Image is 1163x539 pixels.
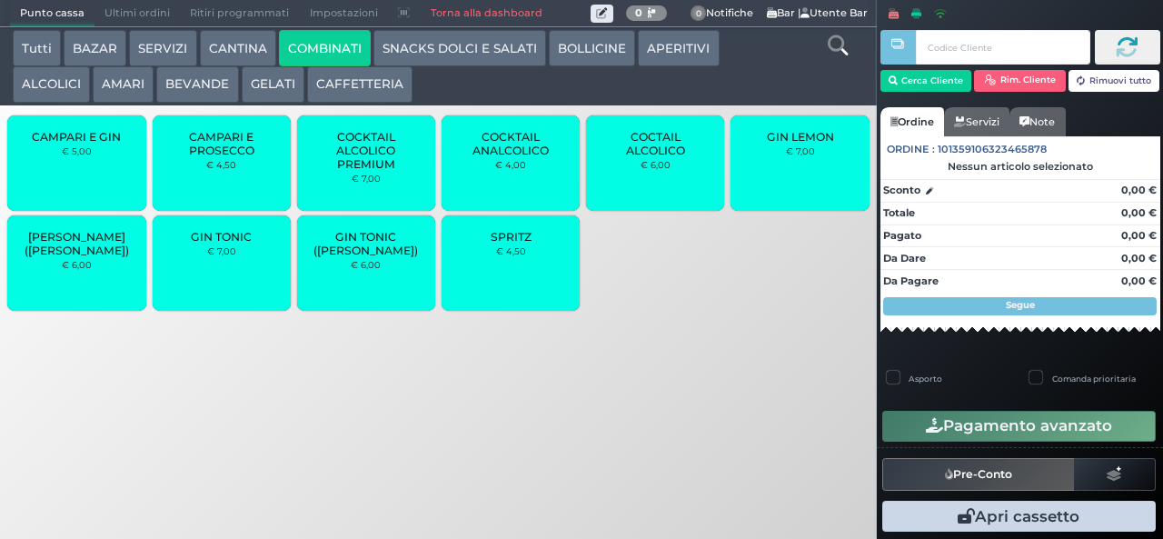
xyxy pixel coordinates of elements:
a: Servizi [944,107,1009,136]
small: € 4,50 [206,159,236,170]
small: € 7,00 [207,245,236,256]
button: APERITIVI [638,30,719,66]
span: Impostazioni [300,1,388,26]
small: € 6,00 [62,259,92,270]
a: Torna alla dashboard [420,1,552,26]
small: € 7,00 [352,173,381,184]
button: Pre-Conto [882,458,1075,491]
button: SERVIZI [129,30,196,66]
button: Rimuovi tutto [1069,70,1160,92]
span: GIN TONIC [191,230,252,244]
small: € 4,50 [496,245,526,256]
input: Codice Cliente [916,30,1089,65]
button: BEVANDE [156,66,238,103]
span: Ultimi ordini [94,1,180,26]
span: CAMPARI E GIN [32,130,121,144]
span: COCKTAIL ANALCOLICO [457,130,565,157]
button: CANTINA [200,30,276,66]
small: € 6,00 [641,159,671,170]
label: Asporto [909,373,942,384]
strong: 0,00 € [1121,206,1157,219]
span: Ordine : [887,142,935,157]
strong: 0,00 € [1121,274,1157,287]
small: € 6,00 [351,259,381,270]
strong: Da Dare [883,252,926,265]
button: BAZAR [64,30,126,66]
button: Cerca Cliente [880,70,972,92]
strong: 0,00 € [1121,252,1157,265]
span: CAMPARI E PROSECCO [167,130,275,157]
strong: Pagato [883,229,921,242]
span: [PERSON_NAME] ([PERSON_NAME]) [23,230,131,257]
button: AMARI [93,66,154,103]
label: Comanda prioritaria [1052,373,1136,384]
button: ALCOLICI [13,66,90,103]
small: € 5,00 [62,145,92,156]
small: € 4,00 [495,159,526,170]
button: BOLLICINE [549,30,635,66]
span: 101359106323465878 [938,142,1047,157]
button: CAFFETTERIA [307,66,413,103]
span: SPRITZ [491,230,532,244]
button: GELATI [242,66,304,103]
b: 0 [635,6,642,19]
span: Punto cassa [10,1,94,26]
span: 0 [691,5,707,22]
strong: Da Pagare [883,274,939,287]
div: Nessun articolo selezionato [880,160,1160,173]
span: GIN LEMON [767,130,834,144]
button: Apri cassetto [882,501,1156,532]
strong: 0,00 € [1121,184,1157,196]
button: Rim. Cliente [974,70,1066,92]
button: COMBINATI [279,30,371,66]
small: € 7,00 [786,145,815,156]
span: COCTAIL ALCOLICO [601,130,710,157]
strong: Totale [883,206,915,219]
strong: Segue [1006,299,1035,311]
strong: Sconto [883,183,920,198]
button: Tutti [13,30,61,66]
span: GIN TONIC ([PERSON_NAME]) [313,230,421,257]
span: COCKTAIL ALCOLICO PREMIUM [313,130,421,171]
strong: 0,00 € [1121,229,1157,242]
a: Ordine [880,107,944,136]
button: SNACKS DOLCI E SALATI [373,30,546,66]
span: Ritiri programmati [180,1,299,26]
a: Note [1009,107,1065,136]
button: Pagamento avanzato [882,411,1156,442]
